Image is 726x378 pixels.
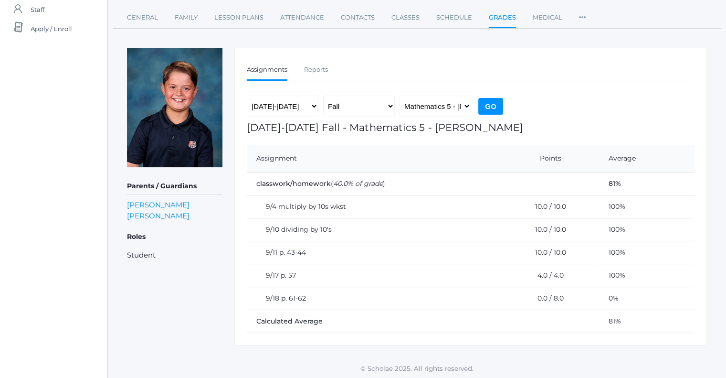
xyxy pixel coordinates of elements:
[247,172,599,195] td: ( )
[108,364,726,373] p: © Scholae 2025. All rights reserved.
[599,310,694,333] td: 81%
[391,8,420,27] a: Classes
[247,241,495,264] td: 9/11 p. 43-44
[127,229,222,245] h5: Roles
[495,218,599,241] td: 10.0 / 10.0
[495,287,599,310] td: 0.0 / 8.0
[599,218,694,241] td: 100%
[127,8,158,27] a: General
[127,210,189,221] a: [PERSON_NAME]
[175,8,198,27] a: Family
[247,287,495,310] td: 9/18 p. 61-62
[495,241,599,264] td: 10.0 / 10.0
[127,178,222,194] h5: Parents / Guardians
[478,98,503,115] input: Go
[127,199,189,210] a: [PERSON_NAME]
[256,179,331,188] span: classwork/homework
[341,8,375,27] a: Contacts
[495,195,599,218] td: 10.0 / 10.0
[247,218,495,241] td: 9/10 dividing by 10's
[247,264,495,287] td: 9/17 p. 57
[127,250,222,261] li: Student
[247,60,287,81] a: Assignments
[247,195,495,218] td: 9/4 multiply by 10s wkst
[247,145,495,173] th: Assignment
[495,264,599,287] td: 4.0 / 4.0
[280,8,324,27] a: Attendance
[214,8,263,27] a: Lesson Plans
[533,8,562,27] a: Medical
[489,8,516,29] a: Grades
[436,8,472,27] a: Schedule
[333,179,383,188] em: 40.0% of grade
[247,310,599,333] td: Calculated Average
[31,19,72,38] span: Apply / Enroll
[599,264,694,287] td: 100%
[599,287,694,310] td: 0%
[599,145,694,173] th: Average
[599,241,694,264] td: 100%
[127,48,222,167] img: Ryder Roberts
[304,60,328,79] a: Reports
[599,195,694,218] td: 100%
[495,145,599,173] th: Points
[247,122,694,133] h1: [DATE]-[DATE] Fall - Mathematics 5 - [PERSON_NAME]
[599,172,694,195] td: 81%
